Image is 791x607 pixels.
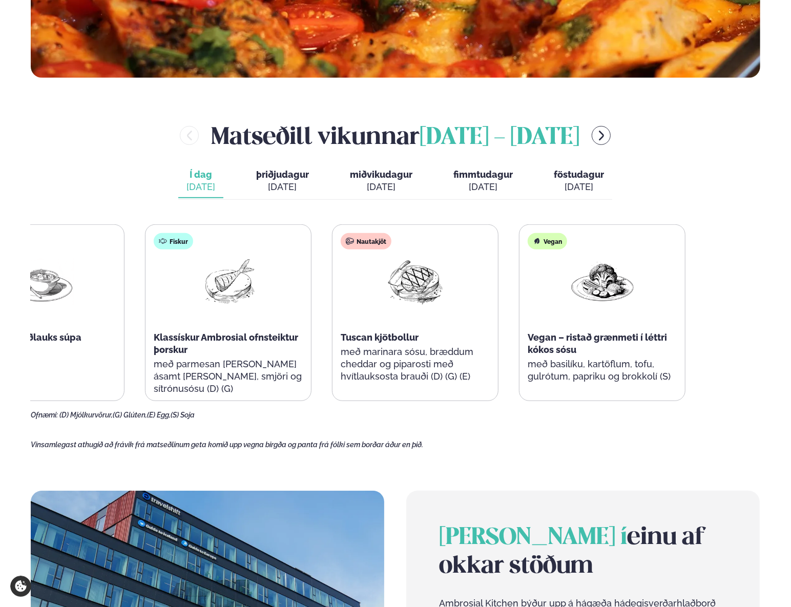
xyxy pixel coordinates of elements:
span: Tuscan kjötbollur [341,332,419,343]
span: Í dag [186,169,215,181]
div: [DATE] [554,181,604,193]
div: [DATE] [453,181,513,193]
span: Klassískur Ambrosial ofnsteiktur þorskur [154,332,298,355]
span: [DATE] - [DATE] [420,127,579,149]
img: Beef-Meat.png [382,258,448,305]
p: með marinara sósu, bræddum cheddar og piparosti með hvítlauksosta brauði (D) (G) (E) [341,346,490,383]
span: Vinsamlegast athugið að frávik frá matseðlinum geta komið upp vegna birgða og panta frá fólki sem... [31,441,423,449]
div: Fiskur [154,233,193,249]
p: með basilíku, kartöflum, tofu, gulrótum, papriku og brokkolí (S) [528,358,677,383]
div: [DATE] [350,181,412,193]
img: Vegan.png [569,258,635,305]
span: Vegan – ristað grænmeti í léttri kókos sósu [528,332,667,355]
button: þriðjudagur [DATE] [248,164,317,198]
a: Cookie settings [10,576,31,597]
span: föstudagur [554,169,604,180]
img: Soup.png [8,258,74,305]
h2: Matseðill vikunnar [211,119,579,152]
img: Fish.png [195,258,261,305]
img: Vegan.svg [533,237,541,245]
h2: einu af okkar stöðum [439,524,727,581]
span: (E) Egg, [147,411,171,419]
span: Ofnæmi: [31,411,58,419]
span: þriðjudagur [256,169,309,180]
button: föstudagur [DATE] [546,164,612,198]
img: beef.svg [346,237,354,245]
span: miðvikudagur [350,169,412,180]
button: miðvikudagur [DATE] [342,164,421,198]
span: (S) Soja [171,411,195,419]
button: menu-btn-right [592,126,611,145]
span: [PERSON_NAME] í [439,527,628,549]
div: [DATE] [256,181,309,193]
div: Nautakjöt [341,233,391,249]
span: (G) Glúten, [113,411,147,419]
button: Í dag [DATE] [178,164,223,198]
span: (D) Mjólkurvörur, [59,411,113,419]
span: fimmtudagur [453,169,513,180]
div: Vegan [528,233,567,249]
p: með parmesan [PERSON_NAME] ásamt [PERSON_NAME], smjöri og sítrónusósu (D) (G) [154,358,303,395]
button: menu-btn-left [180,126,199,145]
div: [DATE] [186,181,215,193]
button: fimmtudagur [DATE] [445,164,521,198]
img: fish.svg [159,237,167,245]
